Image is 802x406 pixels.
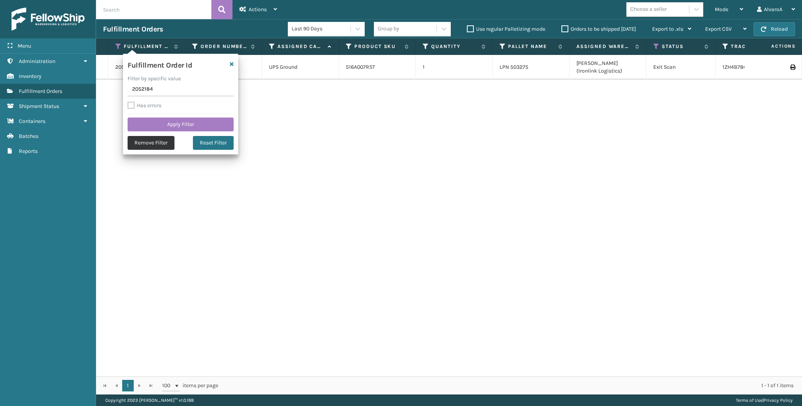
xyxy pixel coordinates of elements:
span: Export to .xls [652,26,683,32]
td: LPN 503275 [493,55,570,80]
a: 516A007RST [346,64,375,70]
span: Shipment Status [19,103,59,109]
span: Containers [19,118,45,124]
div: Last 90 Days [292,25,351,33]
div: Choose a seller [630,5,667,13]
span: Actions [747,40,800,53]
button: Remove Filter [128,136,174,150]
span: Inventory [19,73,42,80]
label: Assigned Carrier Service [277,43,324,50]
a: 2052184 [115,63,136,71]
h3: Fulfillment Orders [103,25,163,34]
span: Administration [19,58,55,65]
button: Apply Filter [128,118,234,131]
span: items per page [162,380,218,391]
a: Privacy Policy [764,398,793,403]
span: 100 [162,382,174,389]
label: Has errors [128,102,161,109]
label: Status [662,43,701,50]
span: Fulfillment Orders [19,88,62,94]
span: Batches [19,133,38,139]
a: 1ZH4B7800314184940 [722,64,775,70]
button: Reset Filter [193,136,234,150]
button: Reload [754,22,795,36]
img: logo [12,8,85,31]
div: 1 - 1 of 1 items [229,382,794,389]
td: 1 [416,55,493,80]
label: Product SKU [354,43,401,50]
label: Filter by specific value [128,75,181,83]
label: Pallet Name [508,43,555,50]
span: Actions [249,6,267,13]
span: Export CSV [705,26,732,32]
label: Tracking Number [731,43,777,50]
label: Orders to be shipped [DATE] [561,26,636,32]
label: Order Number [201,43,247,50]
td: [PERSON_NAME] (Ironlink Logistics) [570,55,646,80]
span: Reports [19,148,38,154]
a: 1 [122,380,134,391]
label: Fulfillment Order Id [124,43,170,50]
i: Print Label [790,65,795,70]
div: | [736,394,793,406]
div: Group by [378,25,399,33]
td: Exit Scan [646,55,716,80]
h4: Fulfillment Order Id [128,58,193,70]
td: UPS Ground [262,55,339,80]
label: Quantity [431,43,478,50]
span: Mode [715,6,728,13]
a: Terms of Use [736,398,762,403]
span: Menu [18,43,31,49]
label: Use regular Palletizing mode [467,26,545,32]
p: Copyright 2023 [PERSON_NAME]™ v 1.0.188 [105,394,194,406]
label: Assigned Warehouse [576,43,631,50]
